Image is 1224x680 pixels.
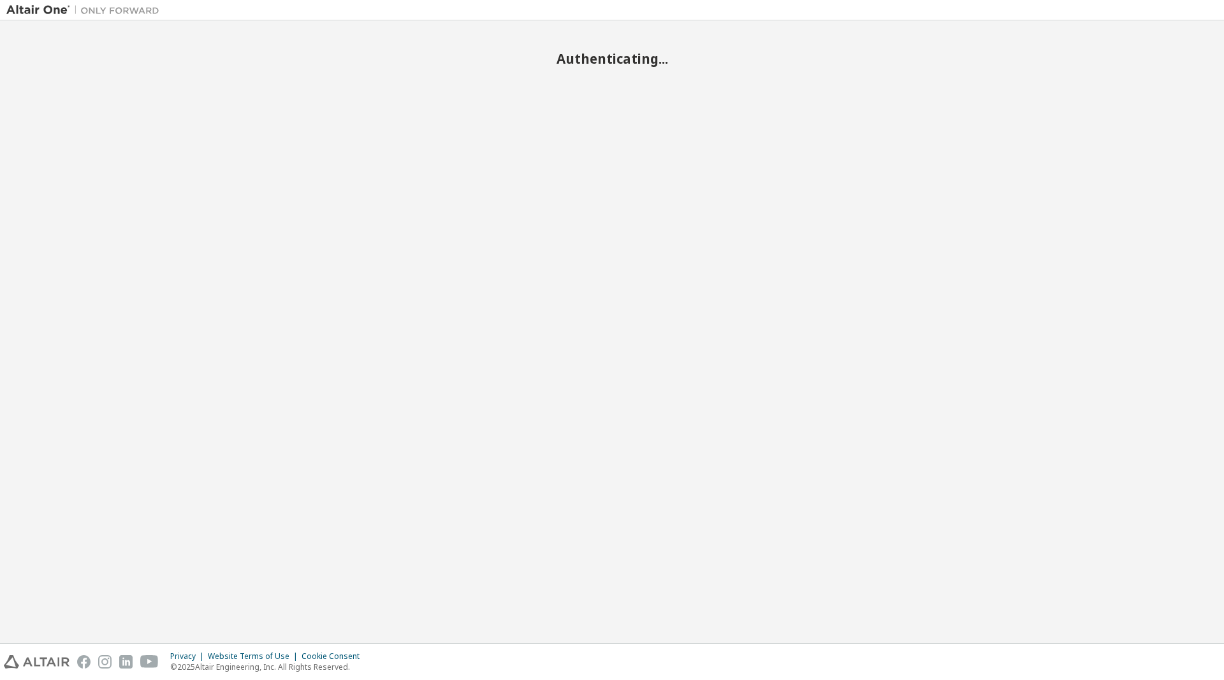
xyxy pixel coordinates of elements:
img: instagram.svg [98,655,112,669]
img: facebook.svg [77,655,91,669]
div: Privacy [170,651,208,662]
div: Cookie Consent [302,651,367,662]
p: © 2025 Altair Engineering, Inc. All Rights Reserved. [170,662,367,672]
img: youtube.svg [140,655,159,669]
h2: Authenticating... [6,50,1218,67]
img: altair_logo.svg [4,655,69,669]
img: linkedin.svg [119,655,133,669]
img: Altair One [6,4,166,17]
div: Website Terms of Use [208,651,302,662]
